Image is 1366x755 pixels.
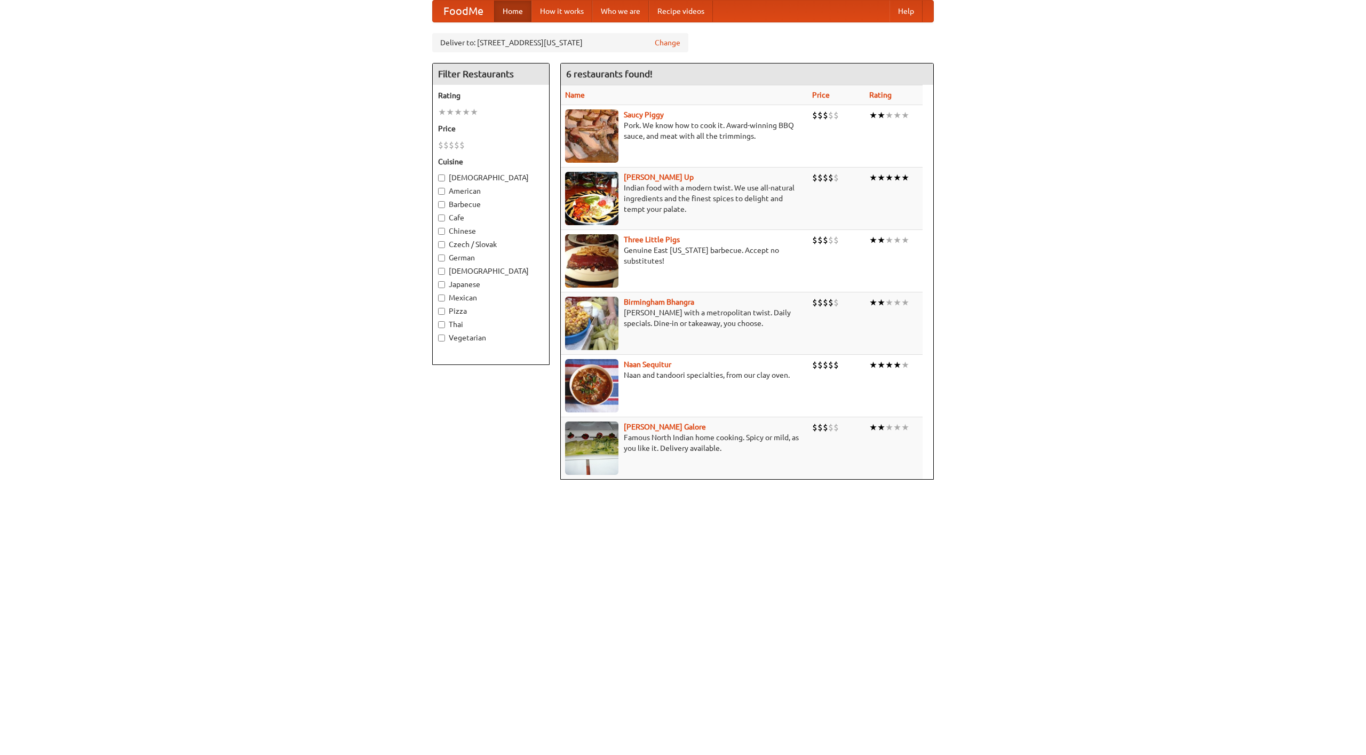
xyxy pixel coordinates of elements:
[812,234,817,246] li: $
[877,109,885,121] li: ★
[828,109,833,121] li: $
[624,235,680,244] a: Three Little Pigs
[438,308,445,315] input: Pizza
[433,1,494,22] a: FoodMe
[624,298,694,306] a: Birmingham Bhangra
[438,268,445,275] input: [DEMOGRAPHIC_DATA]
[438,279,544,290] label: Japanese
[438,90,544,101] h5: Rating
[833,359,839,371] li: $
[828,172,833,184] li: $
[592,1,649,22] a: Who we are
[893,109,901,121] li: ★
[443,139,449,151] li: $
[438,239,544,250] label: Czech / Slovak
[565,109,618,163] img: saucy.jpg
[812,109,817,121] li: $
[438,123,544,134] h5: Price
[877,359,885,371] li: ★
[901,422,909,433] li: ★
[828,234,833,246] li: $
[823,359,828,371] li: $
[565,297,618,350] img: bhangra.jpg
[438,295,445,301] input: Mexican
[462,106,470,118] li: ★
[869,359,877,371] li: ★
[454,139,459,151] li: $
[565,172,618,225] img: curryup.jpg
[565,91,585,99] a: Name
[438,188,445,195] input: American
[817,359,823,371] li: $
[438,281,445,288] input: Japanese
[823,172,828,184] li: $
[877,297,885,308] li: ★
[438,319,544,330] label: Thai
[812,297,817,308] li: $
[817,297,823,308] li: $
[565,234,618,288] img: littlepigs.jpg
[901,172,909,184] li: ★
[438,252,544,263] label: German
[459,139,465,151] li: $
[438,255,445,261] input: German
[877,172,885,184] li: ★
[565,245,804,266] p: Genuine East [US_STATE] barbecue. Accept no substitutes!
[649,1,713,22] a: Recipe videos
[828,422,833,433] li: $
[817,234,823,246] li: $
[885,234,893,246] li: ★
[624,423,706,431] b: [PERSON_NAME] Galore
[869,109,877,121] li: ★
[833,422,839,433] li: $
[885,359,893,371] li: ★
[885,172,893,184] li: ★
[885,109,893,121] li: ★
[893,359,901,371] li: ★
[624,360,671,369] a: Naan Sequitur
[438,199,544,210] label: Barbecue
[624,173,694,181] a: [PERSON_NAME] Up
[833,109,839,121] li: $
[565,120,804,141] p: Pork. We know how to cook it. Award-winning BBQ sauce, and meat with all the trimmings.
[438,335,445,341] input: Vegetarian
[812,359,817,371] li: $
[893,422,901,433] li: ★
[812,422,817,433] li: $
[438,321,445,328] input: Thai
[869,422,877,433] li: ★
[901,234,909,246] li: ★
[438,241,445,248] input: Czech / Slovak
[869,234,877,246] li: ★
[817,109,823,121] li: $
[901,109,909,121] li: ★
[454,106,462,118] li: ★
[438,186,544,196] label: American
[877,422,885,433] li: ★
[655,37,680,48] a: Change
[812,91,830,99] a: Price
[869,91,892,99] a: Rating
[823,234,828,246] li: $
[828,359,833,371] li: $
[433,63,549,85] h4: Filter Restaurants
[893,172,901,184] li: ★
[823,109,828,121] li: $
[893,234,901,246] li: ★
[438,172,544,183] label: [DEMOGRAPHIC_DATA]
[890,1,923,22] a: Help
[823,422,828,433] li: $
[438,292,544,303] label: Mexican
[438,306,544,316] label: Pizza
[565,307,804,329] p: [PERSON_NAME] with a metropolitan twist. Daily specials. Dine-in or takeaway, you choose.
[566,69,653,79] ng-pluralize: 6 restaurants found!
[438,266,544,276] label: [DEMOGRAPHIC_DATA]
[438,106,446,118] li: ★
[901,297,909,308] li: ★
[833,172,839,184] li: $
[438,201,445,208] input: Barbecue
[438,139,443,151] li: $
